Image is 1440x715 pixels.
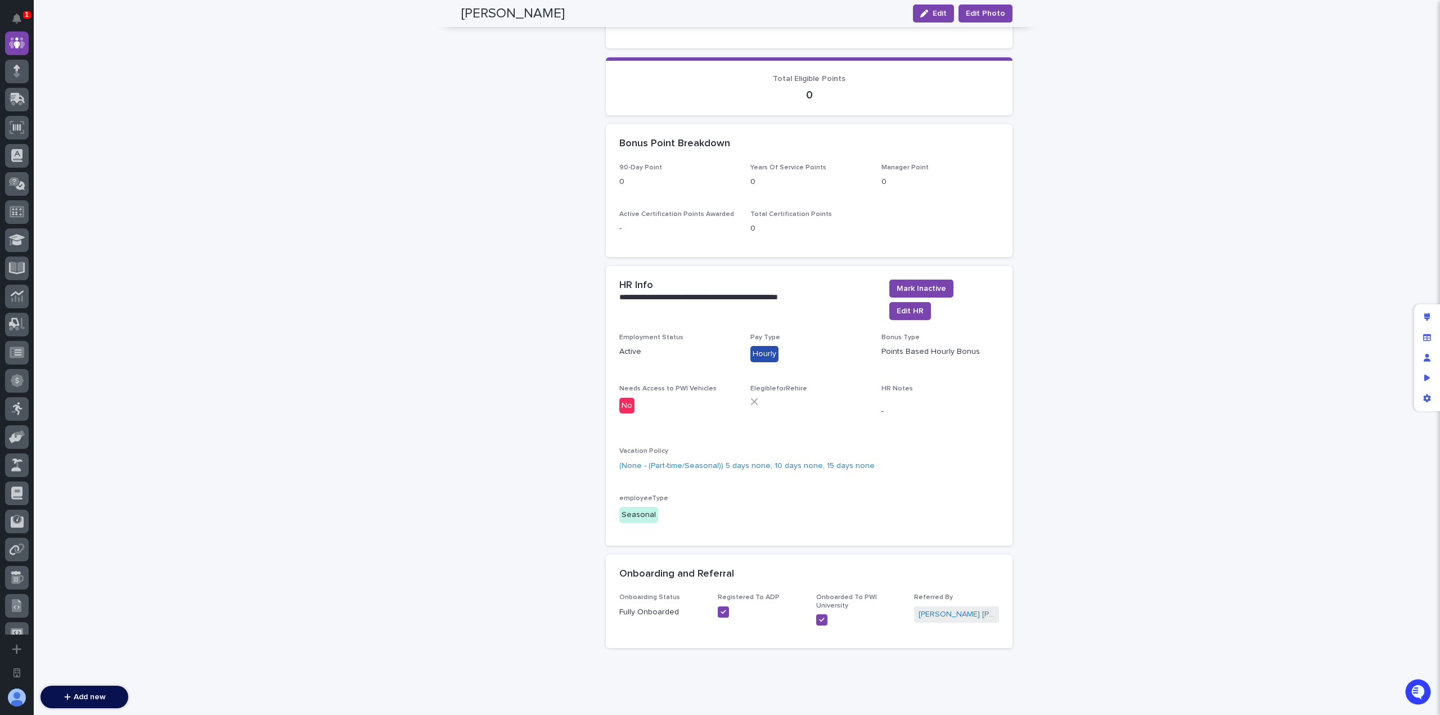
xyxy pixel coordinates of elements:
[619,507,658,523] div: Seasonal
[889,280,953,298] button: Mark Inactive
[619,138,730,150] h2: Bonus Point Breakdown
[11,44,205,62] p: Welcome 👋
[913,5,954,23] button: Edit
[889,302,931,320] button: Edit HR
[619,398,634,414] div: No
[1417,388,1437,408] div: App settings
[619,594,680,601] span: Onboarding Status
[816,594,877,609] span: Onboarded To PWI University
[619,280,653,292] h2: HR Info
[914,594,953,601] span: Referred By
[29,90,186,102] input: Clear
[40,686,128,708] button: Add new
[25,11,29,19] p: 1
[619,176,737,188] p: 0
[461,6,565,22] h2: [PERSON_NAME]
[750,223,868,235] p: 0
[750,164,826,171] span: Years Of Service Points
[881,406,999,417] p: -
[5,661,29,685] button: Open workspace settings
[619,448,668,455] span: Vacation Policy
[38,125,184,136] div: Start new chat
[5,7,29,30] button: Notifications
[619,346,737,358] p: Active
[619,385,717,392] span: Needs Access to PWI Vehicles
[897,283,946,294] span: Mark Inactive
[958,5,1012,23] button: Edit Photo
[619,88,999,102] p: 0
[966,8,1005,19] span: Edit Photo
[897,305,924,317] span: Edit HR
[619,606,704,618] p: Fully Onboarded
[619,164,662,171] span: 90-Day Point
[11,182,20,191] div: 📖
[619,223,737,235] p: -
[38,136,142,145] div: We're available if you need us!
[22,181,61,192] span: Help Docs
[619,495,668,502] span: employeeType
[1417,327,1437,348] div: Manage fields and data
[881,385,913,392] span: HR Notes
[718,594,780,601] span: Registered To ADP
[112,208,136,217] span: Pylon
[750,334,780,341] span: Pay Type
[1417,368,1437,388] div: Preview as
[1417,348,1437,368] div: Manage users
[619,460,875,472] a: (None - (Part-time/Seasonal)) 5 days none; 10 days none; 15 days none
[7,176,66,196] a: 📖Help Docs
[5,686,29,709] button: users-avatar
[14,14,29,32] div: Notifications1
[750,385,807,392] span: ElegibleforRehire
[919,609,994,620] a: [PERSON_NAME] [PERSON_NAME]
[619,334,683,341] span: Employment Status
[11,62,205,80] p: How can we help?
[619,211,734,218] span: Active Certification Points Awarded
[773,75,845,83] span: Total Eligible Points
[750,211,832,218] span: Total Certification Points
[881,346,999,358] p: Points Based Hourly Bonus
[881,176,999,188] p: 0
[619,568,734,581] h2: Onboarding and Referral
[881,334,920,341] span: Bonus Type
[79,208,136,217] a: Powered byPylon
[5,637,29,661] button: Add a new app...
[1404,678,1434,708] iframe: Open customer support
[11,125,31,145] img: 1736555164131-43832dd5-751b-4058-ba23-39d91318e5a0
[11,11,34,33] img: Stacker
[881,164,929,171] span: Manager Point
[750,346,778,362] div: Hourly
[933,10,947,17] span: Edit
[191,128,205,142] button: Start new chat
[1417,307,1437,327] div: Edit layout
[750,176,868,188] p: 0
